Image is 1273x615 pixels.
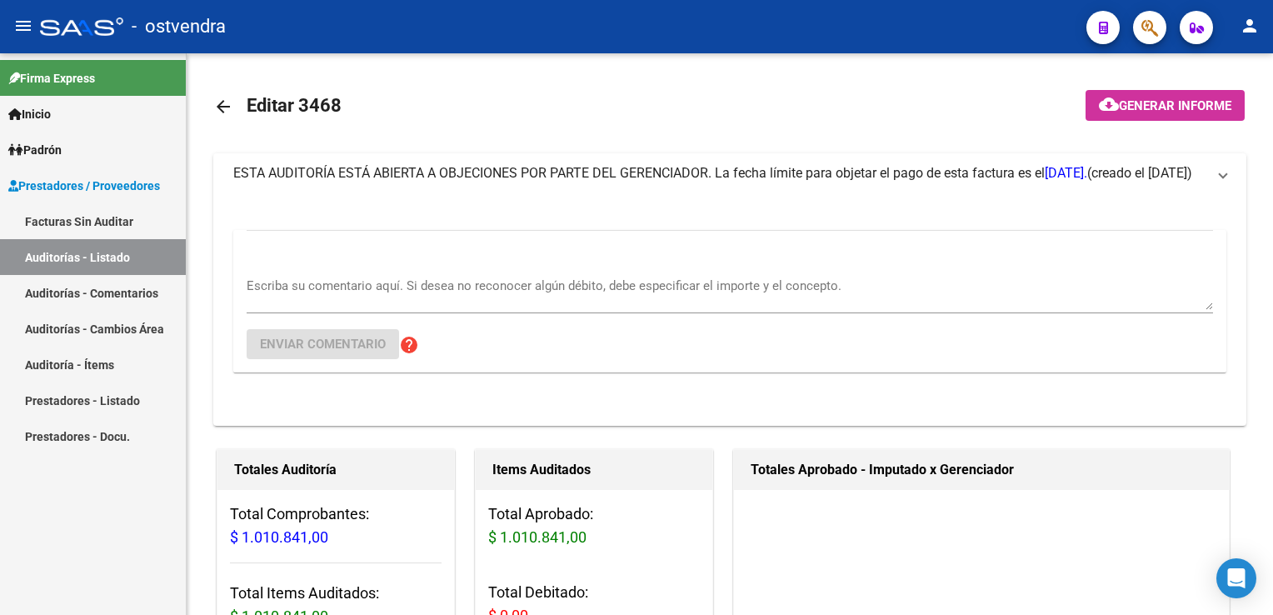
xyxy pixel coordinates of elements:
[234,457,437,483] h1: Totales Auditoría
[488,528,587,546] span: $ 1.010.841,00
[260,337,386,352] span: Enviar comentario
[13,16,33,36] mat-icon: menu
[1240,16,1260,36] mat-icon: person
[213,97,233,117] mat-icon: arrow_back
[247,329,399,359] button: Enviar comentario
[8,105,51,123] span: Inicio
[230,528,328,546] span: $ 1.010.841,00
[1087,164,1192,182] span: (creado el [DATE])
[230,502,442,549] h3: Total Comprobantes:
[1045,165,1087,181] span: [DATE].
[233,165,1087,181] span: ESTA AUDITORÍA ESTÁ ABIERTA A OBJECIONES POR PARTE DEL GERENCIADOR. La fecha límite para objetar ...
[213,153,1246,193] mat-expansion-panel-header: ESTA AUDITORÍA ESTÁ ABIERTA A OBJECIONES POR PARTE DEL GERENCIADOR. La fecha límite para objetar ...
[399,335,419,355] mat-icon: help
[492,457,696,483] h1: Items Auditados
[1119,98,1231,113] span: Generar informe
[1099,94,1119,114] mat-icon: cloud_download
[213,193,1246,426] div: ESTA AUDITORÍA ESTÁ ABIERTA A OBJECIONES POR PARTE DEL GERENCIADOR. La fecha límite para objetar ...
[8,69,95,87] span: Firma Express
[132,8,226,45] span: - ostvendra
[1216,558,1256,598] div: Open Intercom Messenger
[8,177,160,195] span: Prestadores / Proveedores
[8,141,62,159] span: Padrón
[751,457,1212,483] h1: Totales Aprobado - Imputado x Gerenciador
[247,95,342,116] span: Editar 3468
[488,502,700,549] h3: Total Aprobado:
[1086,90,1245,121] button: Generar informe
